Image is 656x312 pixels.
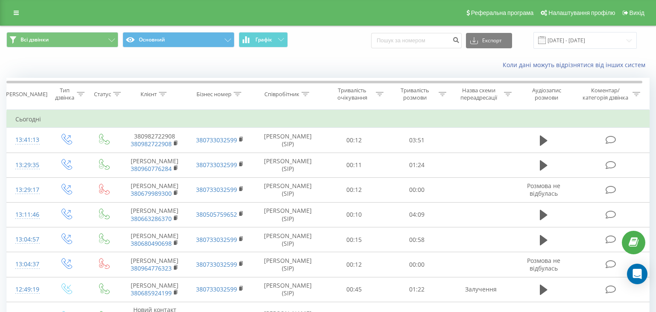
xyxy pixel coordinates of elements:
[196,285,237,293] a: 380733032599
[503,61,650,69] a: Коли дані можуть відрізнятися вiд інших систем
[255,37,272,43] span: Графік
[252,227,323,252] td: [PERSON_NAME] (SIP)
[122,252,187,277] td: [PERSON_NAME]
[15,231,38,248] div: 13:04:57
[323,177,386,202] td: 00:12
[386,128,448,153] td: 03:51
[131,140,172,148] a: 380982722908
[196,210,237,218] a: 380505759652
[323,128,386,153] td: 00:12
[548,9,615,16] span: Налаштування профілю
[196,91,231,98] div: Бізнес номер
[252,277,323,302] td: [PERSON_NAME] (SIP)
[122,227,187,252] td: [PERSON_NAME]
[393,87,436,101] div: Тривалість розмови
[252,202,323,227] td: [PERSON_NAME] (SIP)
[122,128,187,153] td: 380982722908
[122,153,187,177] td: [PERSON_NAME]
[7,111,650,128] td: Сьогодні
[54,87,75,101] div: Тип дзвінка
[239,32,288,47] button: Графік
[527,182,560,197] span: Розмова не відбулась
[252,128,323,153] td: [PERSON_NAME] (SIP)
[386,252,448,277] td: 00:00
[4,91,47,98] div: [PERSON_NAME]
[196,235,237,244] a: 380733032599
[386,153,448,177] td: 01:24
[141,91,157,98] div: Клієнт
[323,227,386,252] td: 00:15
[196,136,237,144] a: 380733032599
[386,177,448,202] td: 00:00
[456,87,502,101] div: Назва схеми переадресації
[15,206,38,223] div: 13:11:46
[196,161,237,169] a: 380733032599
[15,157,38,174] div: 13:29:35
[131,215,172,223] a: 380663286370
[15,182,38,198] div: 13:29:17
[331,87,374,101] div: Тривалість очікування
[252,252,323,277] td: [PERSON_NAME] (SIP)
[386,277,448,302] td: 01:22
[466,33,512,48] button: Експорт
[386,202,448,227] td: 04:09
[131,239,172,247] a: 380680490698
[131,289,172,297] a: 380685924199
[122,277,187,302] td: [PERSON_NAME]
[122,202,187,227] td: [PERSON_NAME]
[15,281,38,298] div: 12:49:19
[20,36,49,43] span: Всі дзвінки
[323,277,386,302] td: 00:45
[630,9,644,16] span: Вихід
[123,32,234,47] button: Основний
[448,277,514,302] td: Залучення
[15,132,38,148] div: 13:41:13
[94,91,111,98] div: Статус
[627,264,647,284] div: Open Intercom Messenger
[471,9,534,16] span: Реферальна програма
[371,33,462,48] input: Пошук за номером
[527,256,560,272] span: Розмова не відбулась
[252,177,323,202] td: [PERSON_NAME] (SIP)
[122,177,187,202] td: [PERSON_NAME]
[6,32,118,47] button: Всі дзвінки
[131,189,172,197] a: 380679989300
[252,153,323,177] td: [PERSON_NAME] (SIP)
[264,91,299,98] div: Співробітник
[386,227,448,252] td: 00:58
[323,252,386,277] td: 00:12
[323,202,386,227] td: 00:10
[131,264,172,272] a: 380964776323
[15,256,38,273] div: 13:04:37
[196,260,237,268] a: 380733032599
[521,87,572,101] div: Аудіозапис розмови
[196,185,237,194] a: 380733032599
[131,165,172,173] a: 380960776284
[323,153,386,177] td: 00:11
[580,87,630,101] div: Коментар/категорія дзвінка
